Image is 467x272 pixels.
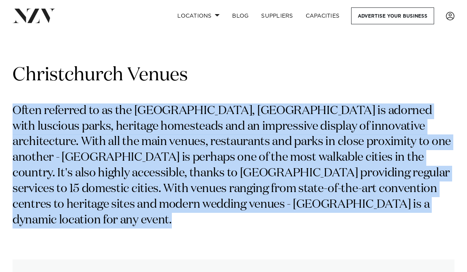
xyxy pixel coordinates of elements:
[13,63,454,88] h1: Christchurch Venues
[255,7,299,24] a: SUPPLIERS
[171,7,226,24] a: Locations
[226,7,255,24] a: BLOG
[299,7,346,24] a: Capacities
[351,7,434,24] a: Advertise your business
[13,103,454,228] p: Often referred to as the [GEOGRAPHIC_DATA], [GEOGRAPHIC_DATA] is adorned with luscious parks, her...
[13,9,55,23] img: nzv-logo.png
